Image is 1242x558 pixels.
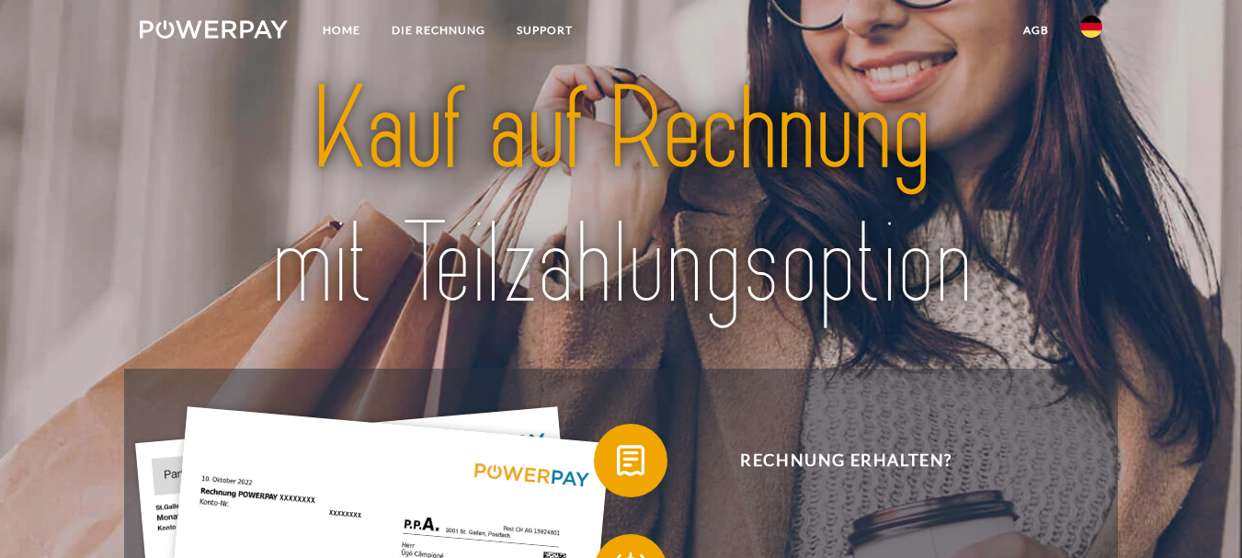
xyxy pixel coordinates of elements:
[1008,14,1065,47] a: agb
[188,56,1055,339] img: title-powerpay_de.svg
[608,438,654,484] img: qb_bill.svg
[1080,16,1102,38] img: de
[594,424,1072,497] button: Rechnung erhalten?
[307,14,376,47] a: Home
[376,14,501,47] a: DIE RECHNUNG
[140,20,288,39] img: logo-powerpay-white.svg
[621,424,1071,497] span: Rechnung erhalten?
[501,14,588,47] a: SUPPORT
